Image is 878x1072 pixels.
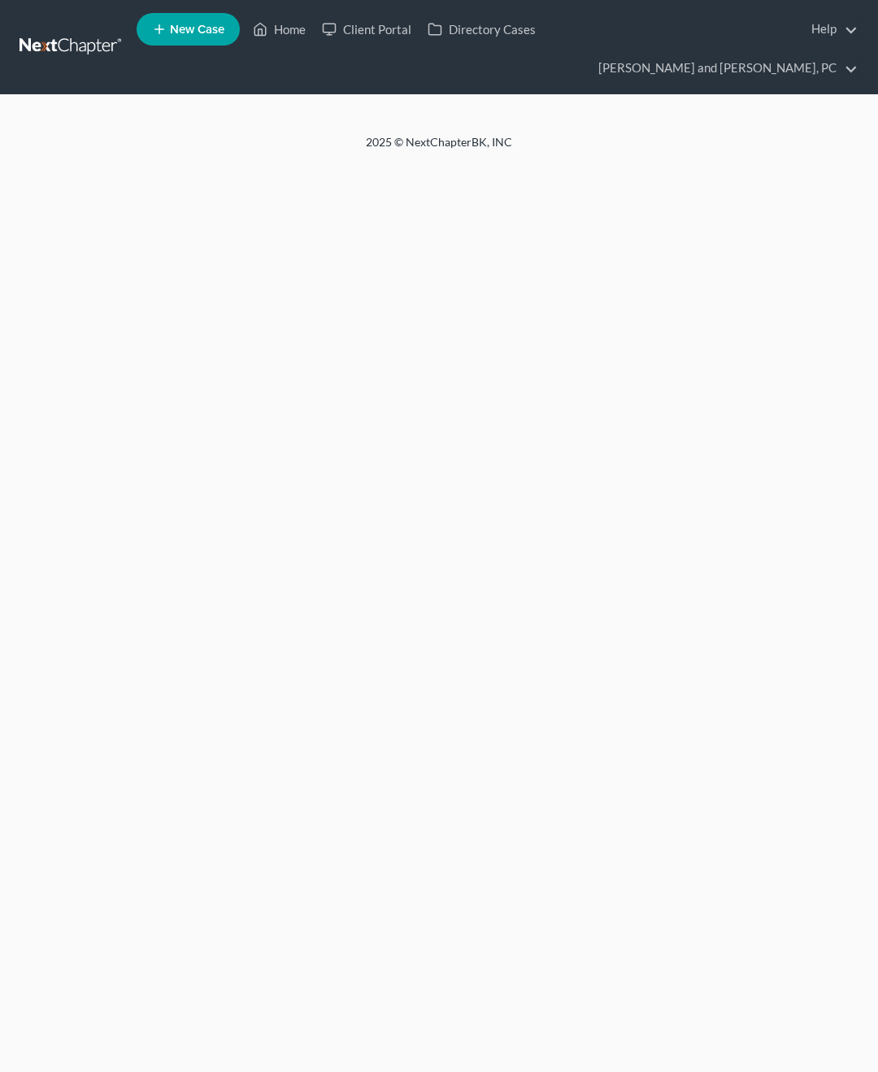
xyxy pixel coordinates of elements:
[314,15,419,44] a: Client Portal
[803,15,858,44] a: Help
[245,15,314,44] a: Home
[137,13,240,46] new-legal-case-button: New Case
[590,54,858,83] a: [PERSON_NAME] and [PERSON_NAME], PC
[419,15,544,44] a: Directory Cases
[49,134,829,163] div: 2025 © NextChapterBK, INC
